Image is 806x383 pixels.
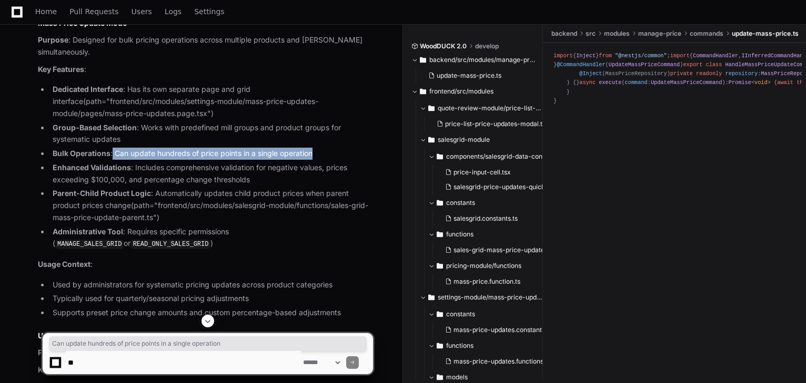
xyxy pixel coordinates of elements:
[53,227,123,236] strong: Administrative Tool
[599,79,621,86] span: execute
[38,65,84,74] strong: Key Features
[428,291,435,304] svg: Directory
[454,277,520,286] span: mass-price.function.ts
[437,308,443,320] svg: Directory
[557,61,605,68] span: @CommandHandler
[729,79,751,86] span: Promise
[638,29,681,38] span: manage-price
[132,8,152,15] span: Users
[670,53,690,59] span: import
[441,211,546,226] button: salesgrid.constants.ts
[441,165,554,180] button: price-input-cell.tsx
[576,53,596,59] span: Inject
[732,29,799,38] span: update-mass-price.ts
[454,168,511,177] span: price-input-cell.tsx
[38,64,373,76] p: :
[428,226,552,243] button: functions
[586,29,596,38] span: src
[693,53,738,59] span: CommandHandler
[454,183,595,191] span: salesgrid-price-updates-quick-price-modal.tsx
[438,104,543,112] span: quote-review-module/price-list-module/components/salesgrid
[428,133,435,146] svg: Directory
[432,117,546,131] button: price-list-price-updates-modal.tsx
[446,199,475,207] span: constants
[38,34,373,58] p: : Designed for bulk pricing operations across multiple products and [PERSON_NAME] simultaneously.
[49,279,373,291] li: Used by administrators for systematic pricing updates across product categories
[428,102,435,115] svg: Directory
[609,61,680,68] span: UpdateMassPriceCommand
[437,150,443,163] svg: Directory
[437,228,443,241] svg: Directory
[599,53,612,59] span: from
[424,68,529,83] button: update-mass-price.ts
[165,8,182,15] span: Logs
[706,61,722,68] span: class
[53,189,151,198] strong: Parent-Child Product Logic
[441,243,554,257] button: sales-grid-mass-price-update-parent.ts
[49,148,373,160] li: : Can update hundreds of price points in a single operation
[49,307,373,319] li: Supports preset price change amounts and custom percentage-based adjustments
[420,131,543,148] button: salesgrid-module
[428,306,552,323] button: constants
[777,79,793,86] span: await
[429,87,493,96] span: frontend/src/modules
[670,70,693,77] span: private
[696,70,722,77] span: readonly
[411,51,535,68] button: backend/src/modules/manage-price/commands
[553,51,795,106] div: { } ; { , } ; { } ; { } ; { , , , } ; { } ; { } ; { } ; < > { () () : ; () () ({ : }) ( ) : []; (...
[35,8,57,15] span: Home
[690,29,723,38] span: commands
[625,79,648,86] span: command
[38,35,68,44] strong: Purpose
[579,79,596,86] span: async
[446,310,475,318] span: constants
[420,289,543,306] button: settings-module/mass-price-updates-module
[49,162,373,186] li: : Includes comprehensive validation for negative values, prices exceeding $100,000, and percentag...
[428,257,552,274] button: pricing-module/functions
[438,293,543,302] span: settings-module/mass-price-updates-module
[437,196,443,209] svg: Directory
[38,258,373,271] p: :
[445,120,549,128] span: price-list-price-updates-modal.tsx
[194,8,224,15] span: Settings
[53,149,110,158] strong: Bulk Operations
[49,84,373,119] li: : Has its own separate page and grid interface (path="frontend/src/modules/settings-module/mass-p...
[420,54,426,66] svg: Directory
[49,293,373,305] li: Typically used for quarterly/seasonal pricing adjustments
[420,100,543,117] button: quote-review-module/price-list-module/components/salesgrid
[446,152,552,161] span: components/salesgrid-data-container/salesgrid-mill-data
[437,71,501,80] span: update-mass-price.ts
[446,262,521,270] span: pricing-module/functions
[49,122,373,146] li: : Works with predefined mill groups and product groups for systematic updates
[411,83,535,100] button: frontend/src/modules
[420,85,426,98] svg: Directory
[615,53,667,59] span: "@nestjs/common"
[553,53,573,59] span: import
[604,29,630,38] span: modules
[651,79,722,86] span: UpdateMassPriceCommand
[438,136,490,144] span: salesgrid-module
[69,8,118,15] span: Pull Requests
[551,29,577,38] span: backend
[53,85,123,94] strong: Dedicated Interface
[726,70,758,77] span: repository
[52,339,364,348] span: Can update hundreds of price points in a single operation
[428,194,552,211] button: constants
[429,56,535,64] span: backend/src/modules/manage-price/commands
[446,230,473,239] span: functions
[428,148,552,165] button: components/salesgrid-data-container/salesgrid-mill-data
[441,274,546,289] button: mass-price.function.ts
[49,226,373,250] li: : Requires specific permissions ( or )
[454,214,518,223] span: salesgrid.constants.ts
[55,240,124,249] code: MANAGE_SALES_GRID
[49,188,373,223] li: : Automatically updates child product prices when parent product prices change (path="frontend/sr...
[683,61,702,68] span: export
[475,42,499,50] span: develop
[579,70,602,77] span: @Inject
[437,260,443,272] svg: Directory
[420,42,467,50] span: WoodDUCK 2.0
[441,180,554,194] button: salesgrid-price-updates-quick-price-modal.tsx
[53,123,137,132] strong: Group-Based Selection
[53,163,131,172] strong: Enhanced Validations
[454,246,574,254] span: sales-grid-mass-price-update-parent.ts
